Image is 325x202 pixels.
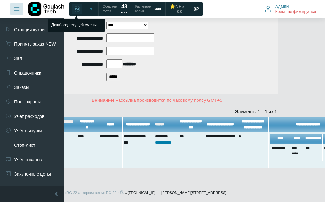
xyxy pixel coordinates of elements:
[92,98,224,103] span: Внимание! Рассылка производится по часовому поясу GMT+5!
[177,9,182,14] span: 0,0
[196,6,199,12] span: ₽
[175,4,185,9] span: NPS
[190,3,203,15] a: 0 ₽
[275,9,316,14] span: Время не фиксируется
[275,4,289,9] span: Админ
[194,6,196,12] span: 0
[261,2,320,16] button: Админ Время не фиксируется
[121,3,127,10] strong: 43
[170,4,185,9] div: ⭐
[37,109,278,115] div: Элементы 1—1 из 1.
[99,3,165,15] a: Обещаем гостю 43 мин Расчетное время мин
[121,10,127,15] span: мин
[51,191,124,195] span: donatello RG-22-a, версия ветки: RG-22-a
[154,7,161,11] span: мин
[51,23,97,27] span: Дашборд текущей смены
[103,4,117,13] span: Обещаем гостю
[28,2,64,15] img: Логотип компании Goulash.tech
[166,3,189,15] a: ⭐NPS 0,0
[135,4,151,13] span: Расчетное время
